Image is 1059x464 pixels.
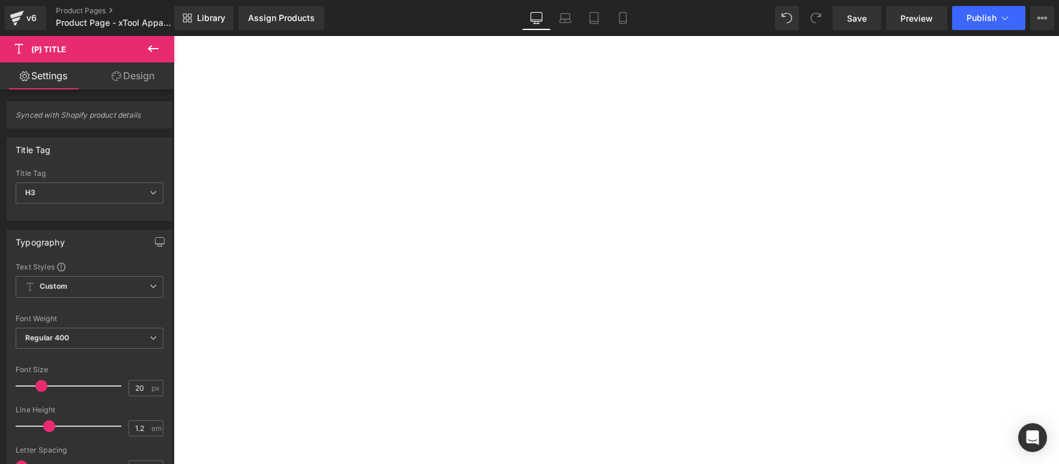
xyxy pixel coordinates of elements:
span: Publish [966,13,997,23]
a: Desktop [522,6,551,30]
span: (P) Title [31,44,66,54]
button: Undo [775,6,799,30]
span: Product Page - xTool Apparel Printer [56,18,171,28]
div: Title Tag [16,138,51,155]
span: Synced with Shopify product details [16,110,163,128]
a: Mobile [608,6,637,30]
div: Line Height [16,406,163,414]
b: Regular 400 [25,333,70,342]
div: Font Size [16,366,163,374]
a: Tablet [580,6,608,30]
button: More [1030,6,1054,30]
span: Library [197,13,225,23]
div: Assign Products [248,13,315,23]
div: Letter Spacing [16,446,163,454]
a: Preview [886,6,947,30]
div: Title Tag [16,169,163,178]
span: em [151,424,162,432]
a: Laptop [551,6,580,30]
b: H3 [25,188,35,197]
a: New Library [174,6,234,30]
div: Font Weight [16,315,163,323]
a: Product Pages [56,6,194,16]
div: Text Styles [16,262,163,271]
b: Custom [40,282,67,292]
div: v6 [24,10,39,26]
div: Open Intercom Messenger [1018,423,1047,452]
a: Design [90,62,177,89]
a: v6 [5,6,46,30]
span: Preview [900,12,933,25]
button: Publish [952,6,1025,30]
span: px [151,384,162,392]
div: Typography [16,230,65,247]
button: Redo [804,6,828,30]
span: Save [847,12,867,25]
